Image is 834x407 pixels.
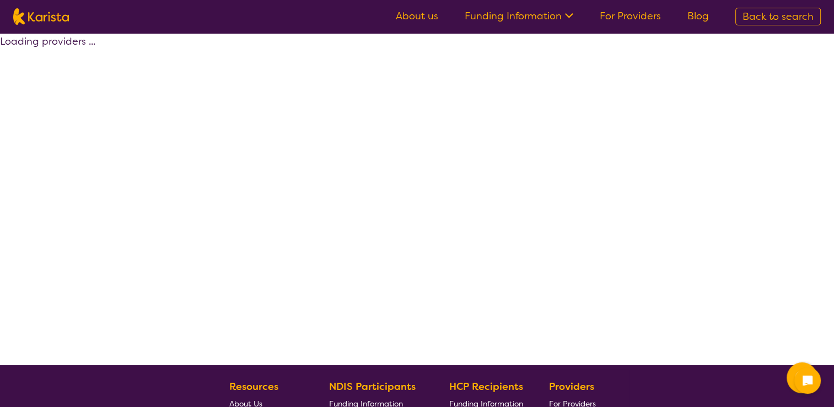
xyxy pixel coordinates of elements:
b: Providers [549,380,594,393]
a: Back to search [735,8,821,25]
img: Karista logo [13,8,69,25]
a: For Providers [600,9,661,23]
b: Resources [229,380,278,393]
a: Funding Information [465,9,573,23]
b: NDIS Participants [329,380,416,393]
button: Channel Menu [787,362,817,393]
b: HCP Recipients [449,380,523,393]
a: About us [396,9,438,23]
a: Blog [687,9,709,23]
span: Back to search [742,10,814,23]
